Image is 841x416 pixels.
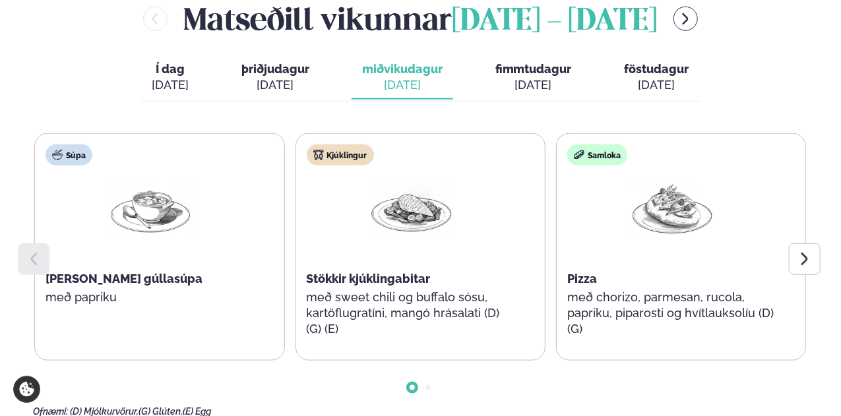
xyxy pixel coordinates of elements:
[410,385,415,390] span: Go to slide 1
[52,150,63,160] img: soup.svg
[625,77,689,93] div: [DATE]
[362,62,443,76] span: miðvikudagur
[485,56,582,100] button: fimmtudagur [DATE]
[46,289,255,305] p: með papriku
[241,62,309,76] span: þriðjudagur
[46,272,202,285] span: [PERSON_NAME] gúllasúpa
[46,144,92,165] div: Súpa
[495,62,572,76] span: fimmtudagur
[141,56,199,100] button: Í dag [DATE]
[152,77,189,93] div: [DATE]
[307,272,431,285] span: Stökkir kjúklingabitar
[614,56,700,100] button: föstudagur [DATE]
[313,150,324,160] img: chicken.svg
[352,56,453,100] button: miðvikudagur [DATE]
[567,272,597,285] span: Pizza
[307,289,516,337] p: með sweet chili og buffalo sósu, kartöflugratíni, mangó hrásalati (D) (G) (E)
[625,62,689,76] span: föstudagur
[241,77,309,93] div: [DATE]
[362,77,443,93] div: [DATE]
[574,150,584,160] img: sandwich-new-16px.svg
[13,376,40,403] a: Cookie settings
[452,7,658,36] span: [DATE] - [DATE]
[108,176,193,237] img: Soup.png
[369,176,454,237] img: Chicken-breast.png
[143,7,168,31] button: menu-btn-left
[307,144,374,165] div: Kjúklingur
[152,61,189,77] span: Í dag
[231,56,320,100] button: þriðjudagur [DATE]
[673,7,698,31] button: menu-btn-right
[567,289,777,337] p: með chorizo, parmesan, rucola, papriku, piparosti og hvítlauksolíu (D) (G)
[567,144,627,165] div: Samloka
[630,176,714,237] img: Pizza-Bread.png
[425,385,431,390] span: Go to slide 2
[495,77,572,93] div: [DATE]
